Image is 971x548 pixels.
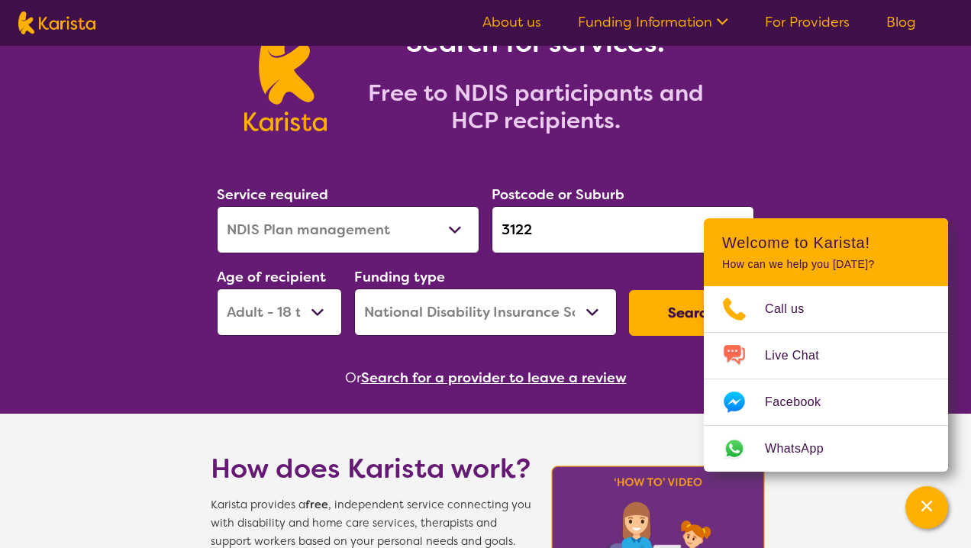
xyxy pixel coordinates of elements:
a: Funding Information [578,13,728,31]
a: For Providers [765,13,850,31]
h2: Welcome to Karista! [722,234,930,252]
h1: How does Karista work? [211,450,531,487]
label: Service required [217,185,328,204]
h2: Free to NDIS participants and HCP recipients. [345,79,727,134]
button: Search for a provider to leave a review [361,366,627,389]
input: Type [492,206,754,253]
p: How can we help you [DATE]? [722,258,930,271]
img: Karista logo [244,24,326,131]
span: Call us [765,298,823,321]
label: Postcode or Suburb [492,185,624,204]
a: About us [482,13,541,31]
span: Live Chat [765,344,837,367]
label: Funding type [354,268,445,286]
span: Or [345,366,361,389]
span: WhatsApp [765,437,842,460]
button: Channel Menu [905,486,948,529]
label: Age of recipient [217,268,326,286]
b: free [305,498,328,512]
a: Blog [886,13,916,31]
a: Web link opens in a new tab. [704,426,948,472]
button: Search [629,290,754,336]
span: Facebook [765,391,839,414]
ul: Choose channel [704,286,948,472]
img: Karista logo [18,11,95,34]
div: Channel Menu [704,218,948,472]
